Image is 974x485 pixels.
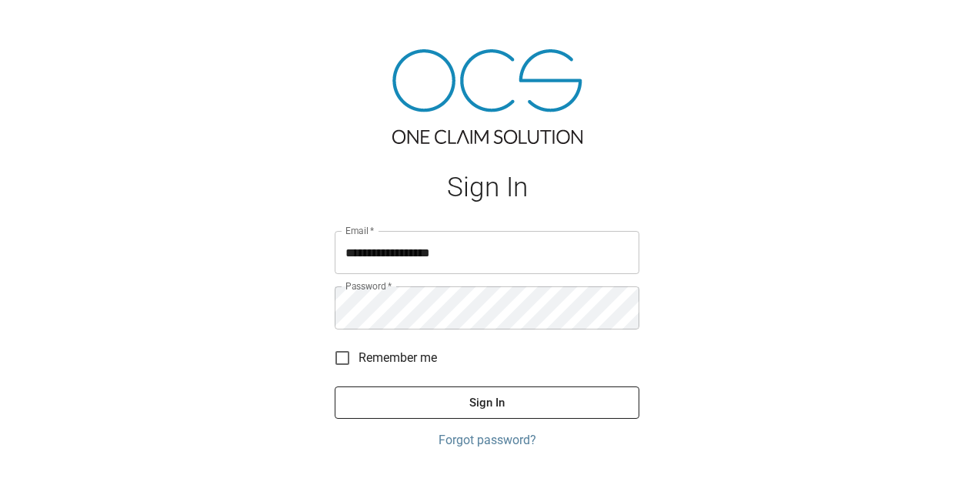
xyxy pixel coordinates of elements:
[345,224,375,237] label: Email
[335,172,639,203] h1: Sign In
[18,9,80,40] img: ocs-logo-white-transparent.png
[392,49,582,144] img: ocs-logo-tra.png
[335,386,639,419] button: Sign In
[359,349,437,367] span: Remember me
[345,279,392,293] label: Password
[335,431,639,450] a: Forgot password?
